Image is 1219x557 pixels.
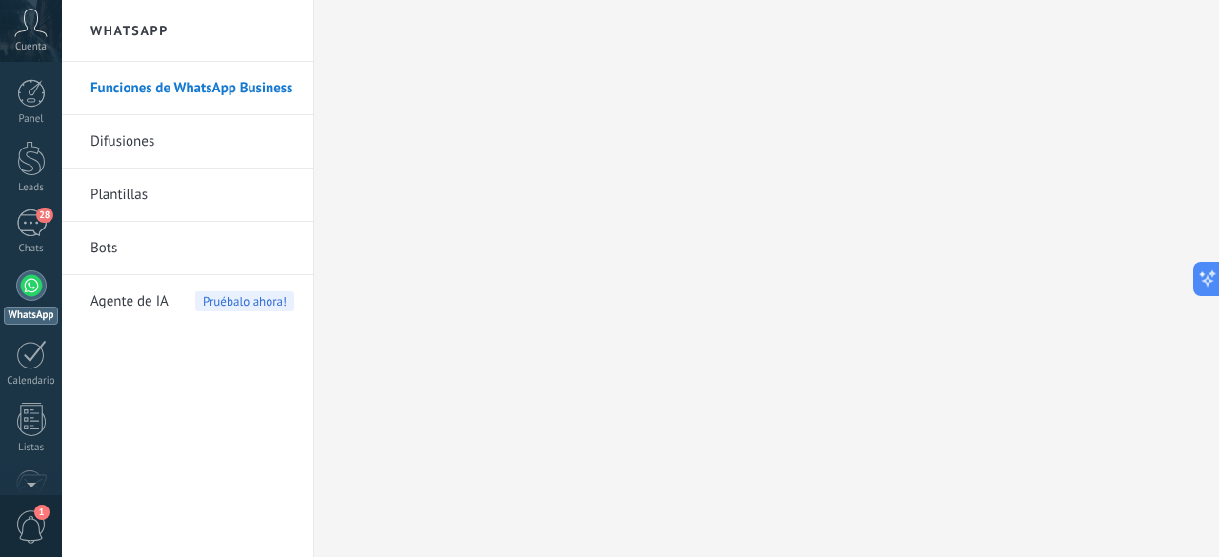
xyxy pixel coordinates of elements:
[90,275,294,328] a: Agente de IAPruébalo ahora!
[4,442,59,454] div: Listas
[90,275,169,328] span: Agente de IA
[90,115,294,169] a: Difusiones
[62,275,313,328] li: Agente de IA
[4,113,59,126] div: Panel
[90,169,294,222] a: Plantillas
[36,208,52,223] span: 28
[62,222,313,275] li: Bots
[4,307,58,325] div: WhatsApp
[4,182,59,194] div: Leads
[34,505,50,520] span: 1
[90,222,294,275] a: Bots
[62,169,313,222] li: Plantillas
[195,291,294,311] span: Pruébalo ahora!
[4,375,59,388] div: Calendario
[62,115,313,169] li: Difusiones
[90,62,294,115] a: Funciones de WhatsApp Business
[62,62,313,115] li: Funciones de WhatsApp Business
[15,41,47,53] span: Cuenta
[4,243,59,255] div: Chats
